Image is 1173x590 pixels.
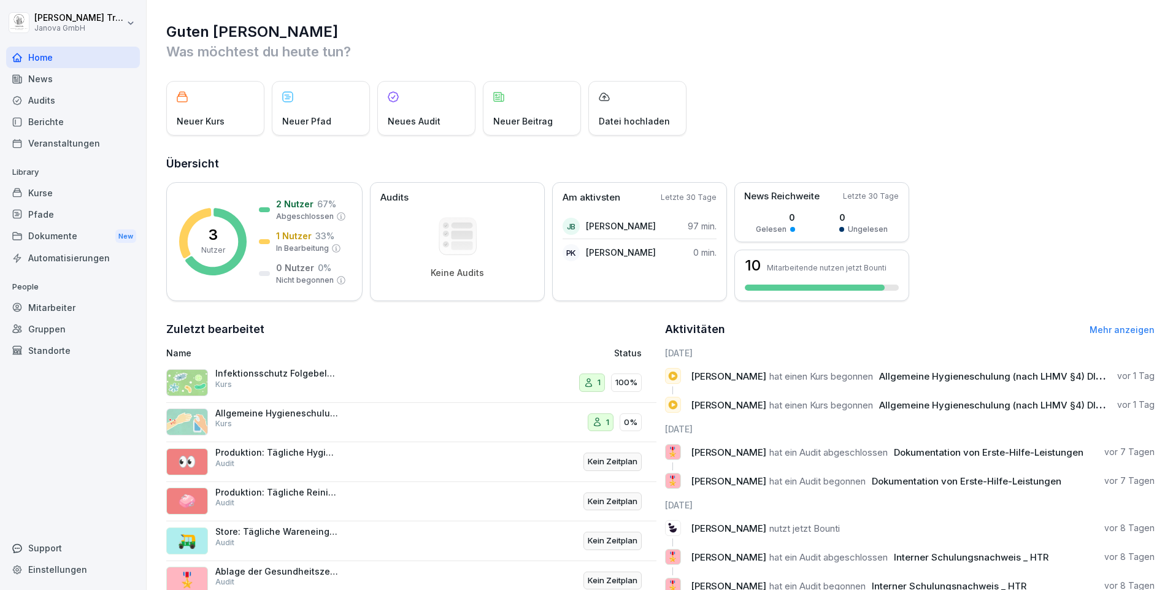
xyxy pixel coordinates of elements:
[588,456,637,468] p: Kein Zeitplan
[667,472,679,489] p: 🎖️
[215,458,234,469] p: Audit
[6,47,140,68] a: Home
[1117,370,1155,382] p: vor 1 Tag
[6,318,140,340] a: Gruppen
[318,261,331,274] p: 0 %
[769,399,873,411] span: hat einen Kurs begonnen
[215,418,232,429] p: Kurs
[166,442,656,482] a: 👀Produktion: Tägliche Hygiene und Temperaturkontrolle bis 12.00 MittagAuditKein Zeitplan
[177,115,225,128] p: Neuer Kurs
[6,559,140,580] div: Einstellungen
[693,246,717,259] p: 0 min.
[215,447,338,458] p: Produktion: Tägliche Hygiene und Temperaturkontrolle bis 12.00 Mittag
[563,218,580,235] div: JB
[848,224,888,235] p: Ungelesen
[599,115,670,128] p: Datei hochladen
[6,68,140,90] a: News
[215,379,232,390] p: Kurs
[1090,324,1155,335] a: Mehr anzeigen
[178,490,196,512] p: 🧼
[178,451,196,473] p: 👀
[388,115,440,128] p: Neues Audit
[1104,446,1155,458] p: vor 7 Tagen
[34,24,124,33] p: Janova GmbH
[6,277,140,297] p: People
[6,90,140,111] a: Audits
[215,368,338,379] p: Infektionsschutz Folgebelehrung (nach §43 IfSG)
[166,155,1155,172] h2: Übersicht
[178,530,196,552] p: 🛺
[276,243,329,254] p: In Bearbeitung
[6,225,140,248] div: Dokumente
[6,225,140,248] a: DokumenteNew
[115,229,136,243] div: New
[201,245,225,256] p: Nutzer
[598,377,601,389] p: 1
[6,204,140,225] a: Pfade
[745,258,761,273] h3: 10
[624,416,637,429] p: 0%
[276,275,334,286] p: Nicht begonnen
[665,423,1155,435] h6: [DATE]
[563,244,580,261] div: PK
[667,443,679,461] p: 🎖️
[6,132,140,154] a: Veranstaltungen
[166,521,656,561] a: 🛺Store: Tägliche WareneingangskontrolleAuditKein Zeitplan
[276,211,334,222] p: Abgeschlossen
[209,228,218,242] p: 3
[215,537,234,548] p: Audit
[588,496,637,508] p: Kein Zeitplan
[588,575,637,587] p: Kein Zeitplan
[215,497,234,508] p: Audit
[215,408,338,419] p: Allgemeine Hygieneschulung (nach LHMV §4) DIN10514
[282,115,331,128] p: Neuer Pfad
[691,551,766,563] span: [PERSON_NAME]
[665,347,1155,359] h6: [DATE]
[688,220,717,232] p: 97 min.
[665,321,725,338] h2: Aktivitäten
[6,537,140,559] div: Support
[769,370,873,382] span: hat einen Kurs begonnen
[6,297,140,318] a: Mitarbeiter
[276,261,314,274] p: 0 Nutzer
[6,340,140,361] a: Standorte
[615,377,637,389] p: 100%
[606,416,609,429] p: 1
[894,551,1048,563] span: Interner Schulungsnachweis _ HTR
[843,191,899,202] p: Letzte 30 Tage
[166,22,1155,42] h1: Guten [PERSON_NAME]
[215,526,338,537] p: Store: Tägliche Wareneingangskontrolle
[691,370,766,382] span: [PERSON_NAME]
[1104,522,1155,534] p: vor 8 Tagen
[6,182,140,204] a: Kurse
[215,487,338,498] p: Produktion: Tägliche Reinigung und Desinfektion der Produktion
[380,191,409,205] p: Audits
[166,408,208,435] img: gxsnf7ygjsfsmxd96jxi4ufn.png
[614,347,642,359] p: Status
[667,548,679,565] p: 🎖️
[586,220,656,232] p: [PERSON_NAME]
[6,163,140,182] p: Library
[894,446,1083,458] span: Dokumentation von Erste-Hilfe-Leistungen
[691,523,766,534] span: [PERSON_NAME]
[665,499,1155,511] h6: [DATE]
[431,267,484,278] p: Keine Audits
[769,523,840,534] span: nutzt jetzt Bounti
[661,192,717,203] p: Letzte 30 Tage
[166,369,208,396] img: tgff07aey9ahi6f4hltuk21p.png
[6,247,140,269] a: Automatisierungen
[756,211,795,224] p: 0
[6,111,140,132] a: Berichte
[166,363,656,403] a: Infektionsschutz Folgebelehrung (nach §43 IfSG)Kurs1100%
[166,42,1155,61] p: Was möchtest du heute tun?
[769,551,888,563] span: hat ein Audit abgeschlossen
[166,403,656,443] a: Allgemeine Hygieneschulung (nach LHMV §4) DIN10514Kurs10%
[493,115,553,128] p: Neuer Beitrag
